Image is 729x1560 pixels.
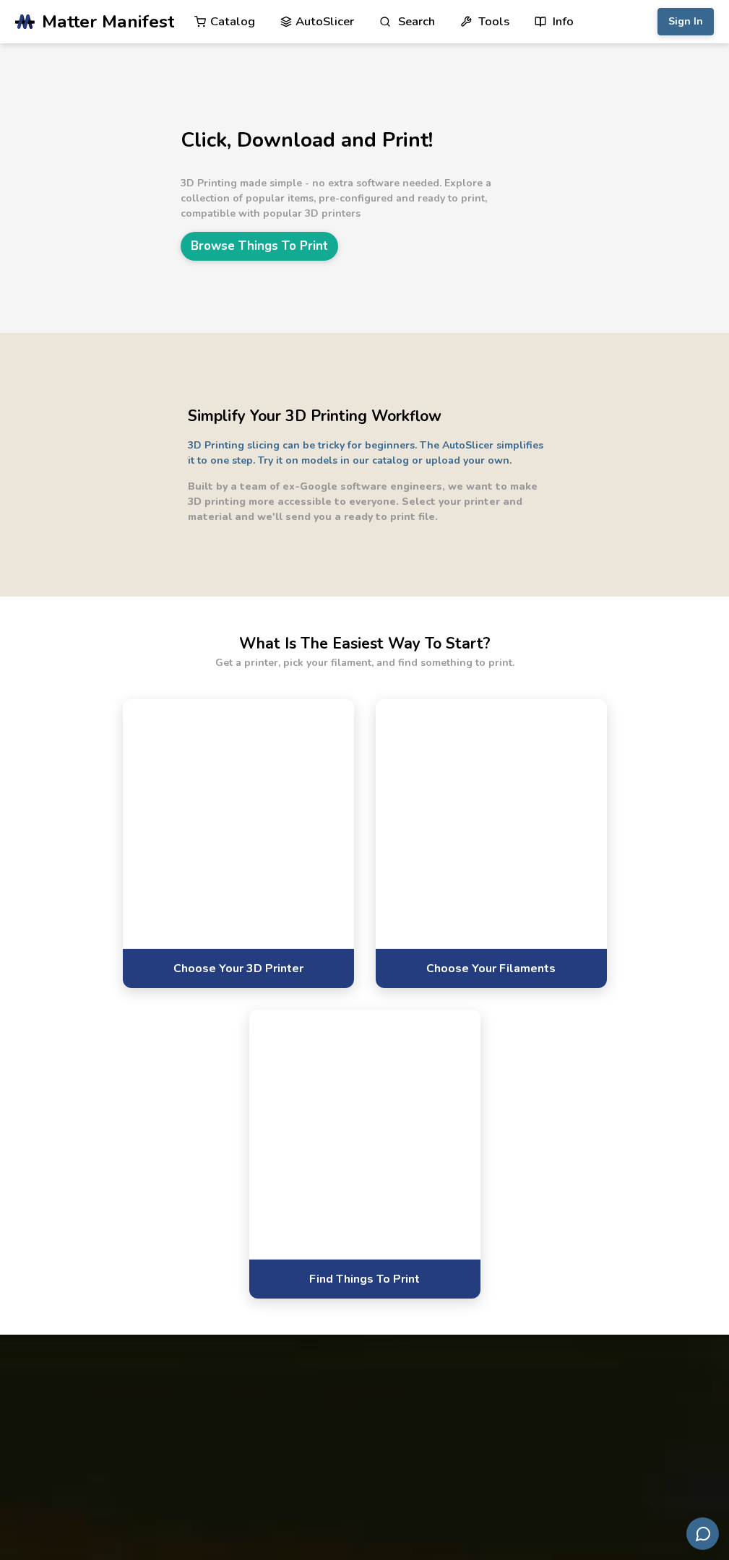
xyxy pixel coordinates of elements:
[657,8,714,35] button: Sign In
[239,633,491,655] h2: What Is The Easiest Way To Start?
[188,405,549,428] h2: Simplify Your 3D Printing Workflow
[249,1259,480,1299] a: Find Things To Print
[215,655,514,670] p: Get a printer, pick your filament, and find something to print.
[123,948,354,988] a: Choose Your 3D Printer
[181,232,338,260] a: Browse Things To Print
[181,129,542,152] h1: Click, Download and Print!
[188,438,549,468] p: 3D Printing slicing can be tricky for beginners. The AutoSlicer simplifies it to one step. Try it...
[376,948,607,988] a: Choose Your Filaments
[181,175,542,221] p: 3D Printing made simple - no extra software needed. Explore a collection of popular items, pre-co...
[686,1517,719,1550] button: Send feedback via email
[188,479,549,524] p: Built by a team of ex-Google software engineers, we want to make 3D printing more accessible to e...
[42,12,174,32] span: Matter Manifest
